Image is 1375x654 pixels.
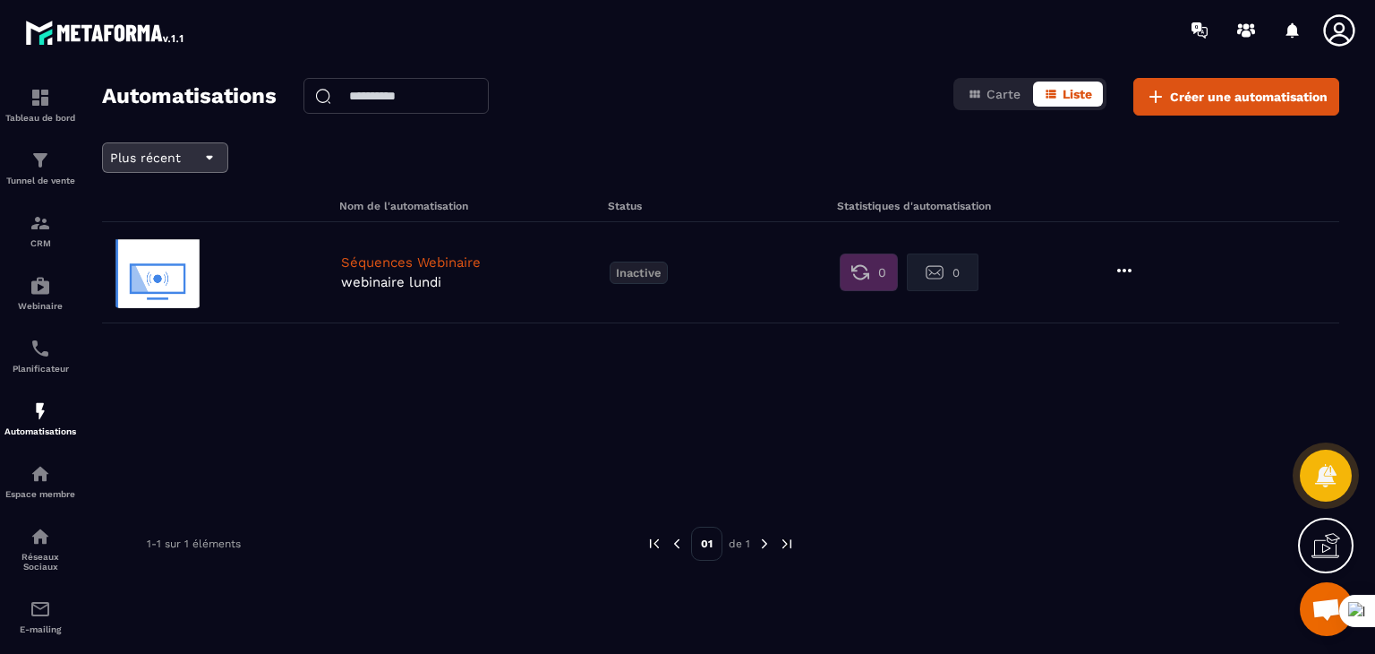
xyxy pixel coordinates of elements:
a: automationsautomationsAutomatisations [4,387,76,450]
a: automationsautomationsEspace membre [4,450,76,512]
a: formationformationTableau de bord [4,73,76,136]
img: prev [646,536,662,552]
span: Carte [986,87,1021,101]
img: social-network [30,526,51,547]
span: Plus récent [110,151,181,165]
a: social-networksocial-networkRéseaux Sociaux [4,512,76,585]
span: 0 [878,263,886,281]
p: Tableau de bord [4,113,76,123]
p: Webinaire [4,301,76,311]
p: Automatisations [4,426,76,436]
span: Liste [1063,87,1092,101]
img: first stat [851,263,869,281]
img: second stat [926,263,944,281]
a: Ouvrir le chat [1300,582,1354,636]
button: 0 [907,254,978,291]
button: Carte [957,82,1031,107]
img: scheduler [30,338,51,359]
img: prev [669,536,685,552]
h6: Status [608,200,833,212]
img: formation [30,150,51,171]
p: de 1 [729,537,750,551]
a: emailemailE-mailing [4,585,76,648]
button: Liste [1033,82,1103,107]
button: 0 [840,254,898,291]
span: Créer une automatisation [1170,88,1328,106]
p: 01 [691,527,722,561]
img: email [30,598,51,620]
img: next [756,536,773,552]
span: 0 [952,266,960,280]
h6: Statistiques d'automatisation [837,200,1062,212]
img: next [779,536,795,552]
p: CRM [4,238,76,248]
p: Planificateur [4,364,76,374]
p: Séquences Webinaire [341,254,601,271]
img: automation-background [113,237,202,308]
img: automations [30,463,51,485]
button: Créer une automatisation [1133,78,1339,116]
p: webinaire lundi [341,274,601,290]
a: automationsautomationsWebinaire [4,262,76,324]
img: automations [30,400,51,422]
a: formationformationTunnel de vente [4,136,76,199]
p: Espace membre [4,489,76,499]
p: Inactive [610,262,668,284]
p: E-mailing [4,624,76,634]
p: 1-1 sur 1 éléments [147,538,241,550]
img: automations [30,275,51,297]
h6: Nom de l'automatisation [339,200,603,212]
p: Réseaux Sociaux [4,552,76,572]
img: formation [30,87,51,108]
a: formationformationCRM [4,199,76,262]
img: logo [25,16,186,48]
p: Tunnel de vente [4,176,76,185]
img: formation [30,212,51,234]
h2: Automatisations [102,78,277,116]
a: schedulerschedulerPlanificateur [4,324,76,387]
